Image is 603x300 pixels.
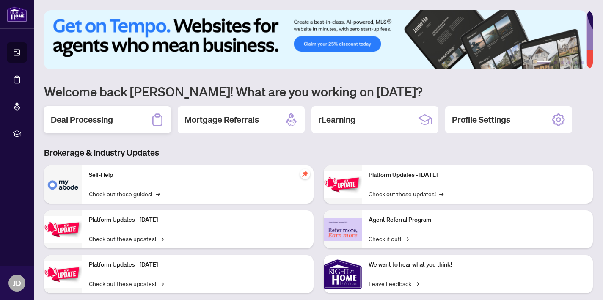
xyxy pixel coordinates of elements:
p: Platform Updates - [DATE] [89,215,307,225]
img: Slide 0 [44,10,586,69]
h2: Mortgage Referrals [184,114,259,126]
button: 2 [554,61,557,64]
span: → [160,279,164,288]
p: Self-Help [89,171,307,180]
img: Self-Help [44,165,82,204]
img: We want to hear what you think! [324,255,362,293]
a: Check out these updates!→ [369,189,443,198]
a: Check out these updates!→ [89,279,164,288]
span: → [156,189,160,198]
p: Agent Referral Program [369,215,586,225]
a: Check out these guides!→ [89,189,160,198]
button: Open asap [569,270,595,296]
button: 5 [574,61,578,64]
span: → [405,234,409,243]
p: We want to hear what you think! [369,260,586,270]
span: JD [13,277,21,289]
img: Platform Updates - July 21, 2025 [44,261,82,288]
img: Agent Referral Program [324,218,362,241]
p: Platform Updates - [DATE] [89,260,307,270]
a: Check it out!→ [369,234,409,243]
img: Platform Updates - September 16, 2025 [44,216,82,243]
span: pushpin [300,169,310,179]
a: Leave Feedback→ [369,279,419,288]
button: 3 [561,61,564,64]
h2: rLearning [318,114,355,126]
img: Platform Updates - June 23, 2025 [324,171,362,198]
span: → [160,234,164,243]
h3: Brokerage & Industry Updates [44,147,593,159]
a: Check out these updates!→ [89,234,164,243]
img: logo [7,6,27,22]
span: → [439,189,443,198]
button: 1 [537,61,551,64]
p: Platform Updates - [DATE] [369,171,586,180]
h2: Profile Settings [452,114,510,126]
h2: Deal Processing [51,114,113,126]
h1: Welcome back [PERSON_NAME]! What are you working on [DATE]? [44,83,593,99]
button: 4 [567,61,571,64]
button: 6 [581,61,584,64]
span: → [415,279,419,288]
